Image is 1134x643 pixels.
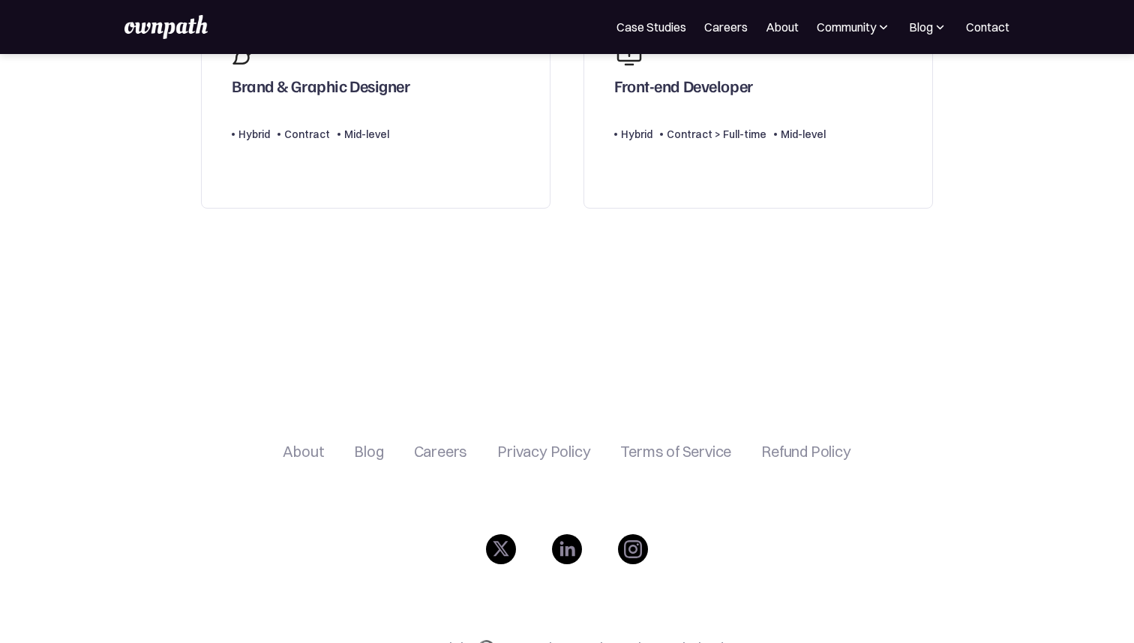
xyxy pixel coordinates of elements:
[344,125,389,143] div: Mid-level
[909,18,933,36] div: Blog
[284,125,330,143] div: Contract
[354,443,383,461] a: Blog
[614,76,753,103] div: Front-end Developer
[497,443,590,461] a: Privacy Policy
[966,18,1009,36] a: Contact
[704,18,748,36] a: Careers
[620,443,731,461] a: Terms of Service
[232,76,409,103] div: Brand & Graphic Designer
[283,443,324,461] a: About
[667,125,766,143] div: Contract > Full-time
[616,18,686,36] a: Case Studies
[761,443,850,461] a: Refund Policy
[414,443,468,461] a: Careers
[817,18,876,36] div: Community
[817,18,891,36] div: Community
[781,125,826,143] div: Mid-level
[909,18,948,36] div: Blog
[621,125,652,143] div: Hybrid
[766,18,799,36] a: About
[238,125,270,143] div: Hybrid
